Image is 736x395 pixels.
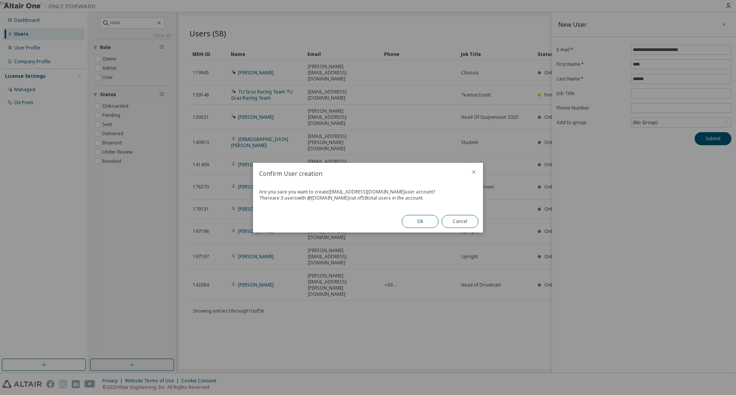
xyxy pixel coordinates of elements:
div: There are 3 users with @ [DOMAIN_NAME] out of 58 total users in the account. [259,195,477,201]
div: Are you sure you want to create [EMAIL_ADDRESS][DOMAIN_NAME] user account? [259,189,477,195]
button: Cancel [442,215,478,228]
h2: Confirm User creation [253,163,465,184]
button: Ok [402,215,439,228]
button: close [471,169,477,175]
